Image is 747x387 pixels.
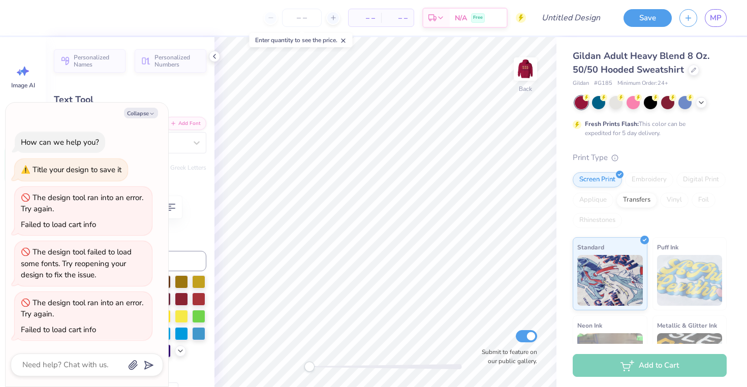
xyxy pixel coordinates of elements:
[135,49,206,73] button: Personalized Numbers
[165,117,206,130] button: Add Font
[657,333,723,384] img: Metallic & Glitter Ink
[154,54,200,68] span: Personalized Numbers
[21,192,143,214] div: The design tool ran into an error. Try again.
[387,13,408,23] span: – –
[660,192,689,208] div: Vinyl
[585,120,639,128] strong: Fresh Prints Flash:
[657,320,717,331] span: Metallic & Glitter Ink
[143,164,206,172] button: Switch to Greek Letters
[250,33,353,47] div: Enter quantity to see the price.
[573,213,622,228] div: Rhinestones
[573,192,613,208] div: Applique
[355,13,375,23] span: – –
[585,119,710,138] div: This color can be expedited for 5 day delivery.
[676,172,726,187] div: Digital Print
[577,255,643,306] img: Standard
[594,79,612,88] span: # G185
[624,9,672,27] button: Save
[21,137,99,147] div: How can we help you?
[282,9,322,27] input: – –
[476,347,537,366] label: Submit to feature on our public gallery.
[21,247,132,280] div: The design tool failed to load some fonts. Try reopening your design to fix the issue.
[616,192,657,208] div: Transfers
[74,54,119,68] span: Personalized Names
[573,79,589,88] span: Gildan
[54,93,206,107] div: Text Tool
[515,59,536,79] img: Back
[124,108,158,118] button: Collapse
[705,9,727,27] a: MP
[473,14,483,21] span: Free
[617,79,668,88] span: Minimum Order: 24 +
[577,320,602,331] span: Neon Ink
[21,219,96,230] div: Failed to load cart info
[534,8,608,28] input: Untitled Design
[625,172,673,187] div: Embroidery
[304,362,315,372] div: Accessibility label
[573,152,727,164] div: Print Type
[21,298,143,319] div: The design tool ran into an error. Try again.
[710,12,722,24] span: MP
[657,242,678,252] span: Puff Ink
[577,333,643,384] img: Neon Ink
[33,165,121,175] div: Title your design to save it
[455,13,467,23] span: N/A
[577,242,604,252] span: Standard
[657,255,723,306] img: Puff Ink
[11,81,35,89] span: Image AI
[573,172,622,187] div: Screen Print
[21,325,96,335] div: Failed to load cart info
[573,50,709,76] span: Gildan Adult Heavy Blend 8 Oz. 50/50 Hooded Sweatshirt
[692,192,715,208] div: Foil
[54,49,126,73] button: Personalized Names
[519,84,532,93] div: Back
